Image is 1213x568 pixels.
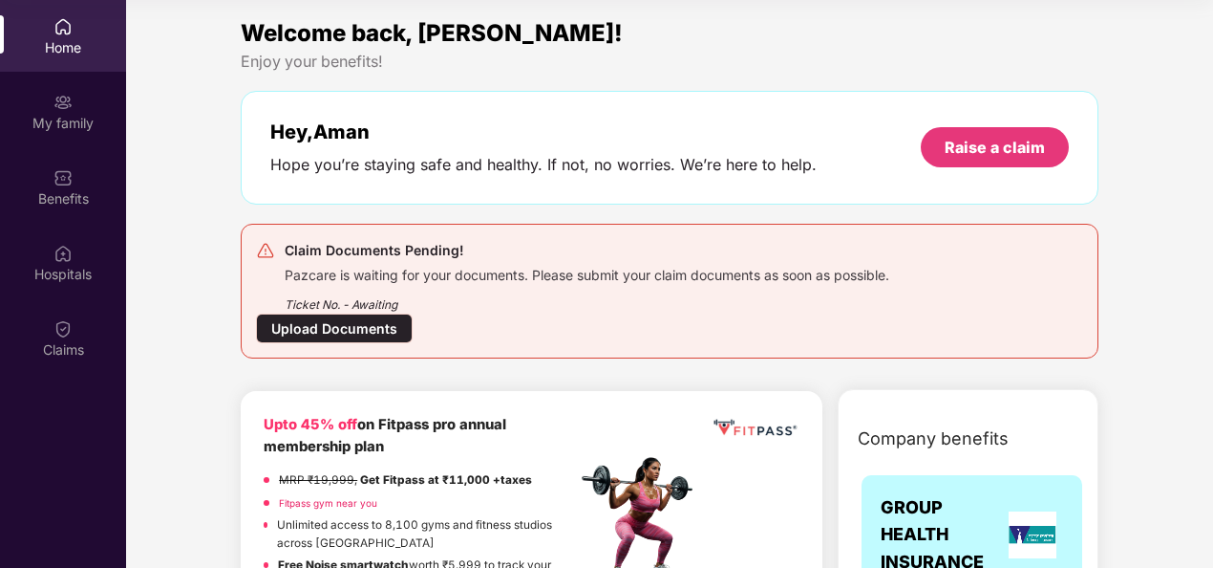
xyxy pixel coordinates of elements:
div: Hey, Aman [270,120,817,143]
img: svg+xml;base64,PHN2ZyB3aWR0aD0iMjAiIGhlaWdodD0iMjAiIHZpZXdCb3g9IjAgMCAyMCAyMCIgZmlsbD0ibm9uZSIgeG... [53,93,73,112]
img: svg+xml;base64,PHN2ZyBpZD0iQ2xhaW0iIHhtbG5zPSJodHRwOi8vd3d3LnczLm9yZy8yMDAwL3N2ZyIgd2lkdGg9IjIwIi... [53,319,73,339]
img: insurerLogo [1009,512,1056,558]
b: on Fitpass pro annual membership plan [264,416,506,455]
div: Hope you’re staying safe and healthy. If not, no worries. We’re here to help. [270,155,817,175]
img: svg+xml;base64,PHN2ZyB4bWxucz0iaHR0cDovL3d3dy53My5vcmcvMjAwMC9zdmciIHdpZHRoPSIyNCIgaGVpZ2h0PSIyNC... [256,241,275,260]
img: svg+xml;base64,PHN2ZyBpZD0iSG9zcGl0YWxzIiB4bWxucz0iaHR0cDovL3d3dy53My5vcmcvMjAwMC9zdmciIHdpZHRoPS... [53,244,73,263]
div: Pazcare is waiting for your documents. Please submit your claim documents as soon as possible. [285,262,889,284]
img: svg+xml;base64,PHN2ZyBpZD0iSG9tZSIgeG1sbnM9Imh0dHA6Ly93d3cudzMub3JnLzIwMDAvc3ZnIiB3aWR0aD0iMjAiIG... [53,17,73,36]
span: Welcome back, [PERSON_NAME]! [241,19,623,47]
div: Enjoy your benefits! [241,52,1098,72]
img: svg+xml;base64,PHN2ZyBpZD0iQmVuZWZpdHMiIHhtbG5zPSJodHRwOi8vd3d3LnczLm9yZy8yMDAwL3N2ZyIgd2lkdGg9Ij... [53,168,73,187]
img: fppp.png [711,414,800,442]
span: Company benefits [858,426,1009,452]
del: MRP ₹19,999, [279,473,357,487]
b: Upto 45% off [264,416,357,433]
div: Claim Documents Pending! [285,239,889,262]
div: Upload Documents [256,314,413,343]
p: Unlimited access to 8,100 gyms and fitness studios across [GEOGRAPHIC_DATA] [277,516,576,552]
div: Raise a claim [945,137,1045,158]
strong: Get Fitpass at ₹11,000 +taxes [360,473,532,487]
div: Ticket No. - Awaiting [285,284,889,314]
a: Fitpass gym near you [279,497,377,509]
